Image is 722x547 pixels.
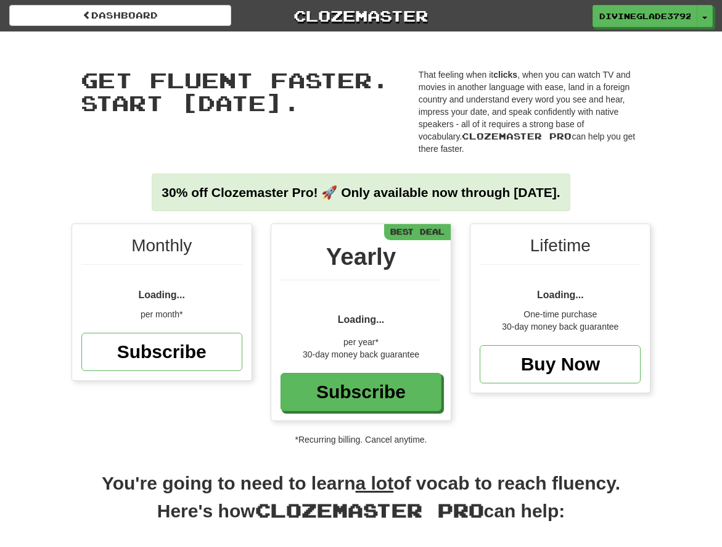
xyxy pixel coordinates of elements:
p: That feeling when it , when you can watch TV and movies in another language with ease, land in a ... [419,69,642,155]
span: Loading... [338,314,385,325]
span: Loading... [138,290,185,300]
span: Get fluent faster. Start [DATE]. [81,69,400,115]
span: Clozemaster Pro [255,499,484,521]
div: per year* [281,336,441,348]
div: 30-day money back guarantee [480,320,641,333]
a: Dashboard [9,5,231,26]
span: DivineGlade3792 [599,10,691,22]
a: DivineGlade3792 [593,5,697,27]
h2: You're going to need to learn of vocab to reach fluency. Here's how can help: [72,470,651,537]
div: Best Deal [384,224,451,240]
strong: clicks [493,70,517,80]
div: One-time purchase [480,308,641,320]
u: a lot [356,473,394,493]
div: per month* [81,308,242,320]
div: Lifetime [480,233,641,265]
a: Buy Now [480,345,641,383]
a: Subscribe [281,373,441,411]
div: Yearly [281,240,441,280]
div: Monthly [81,233,242,265]
span: Clozemaster Pro [462,131,572,141]
div: 30-day money back guarantee [281,348,441,361]
span: Loading... [537,290,584,300]
a: Subscribe [81,333,242,371]
strong: 30% off Clozemaster Pro! 🚀 Only available now through [DATE]. [162,185,560,199]
a: Clozemaster [250,5,472,27]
